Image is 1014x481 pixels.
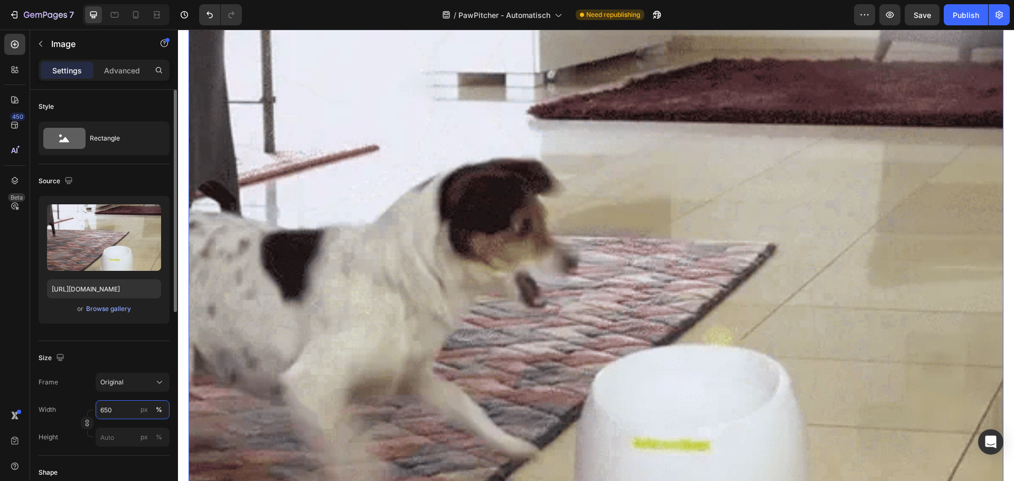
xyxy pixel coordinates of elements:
input: px% [96,400,170,419]
div: Open Intercom Messenger [978,429,1003,455]
span: Save [914,11,931,20]
div: Source [39,174,75,188]
img: preview-image [47,204,161,271]
button: Browse gallery [86,304,132,314]
div: px [140,432,148,442]
button: Publish [944,4,988,25]
div: Size [39,351,67,365]
iframe: Design area [178,30,1014,481]
label: Height [39,432,58,442]
span: / [454,10,456,21]
p: Advanced [104,65,140,76]
p: Settings [52,65,82,76]
div: Rectangle [90,126,154,150]
span: Original [100,378,124,387]
button: px [153,403,165,416]
label: Frame [39,378,58,387]
div: Shape [39,468,58,477]
div: Beta [8,193,25,202]
p: Image [51,37,141,50]
button: % [138,403,151,416]
button: % [138,431,151,444]
span: Need republishing [586,10,640,20]
p: 7 [69,8,74,21]
span: PawPitcher - Automatisch [458,10,550,21]
div: % [156,432,162,442]
div: px [140,405,148,414]
div: Undo/Redo [199,4,242,25]
div: Style [39,102,54,111]
div: Publish [953,10,979,21]
button: px [153,431,165,444]
span: or [77,303,83,315]
label: Width [39,405,56,414]
div: 450 [10,112,25,121]
div: Browse gallery [86,304,131,314]
button: Original [96,373,170,392]
input: https://example.com/image.jpg [47,279,161,298]
div: % [156,405,162,414]
input: px% [96,428,170,447]
button: Save [905,4,940,25]
button: 7 [4,4,79,25]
